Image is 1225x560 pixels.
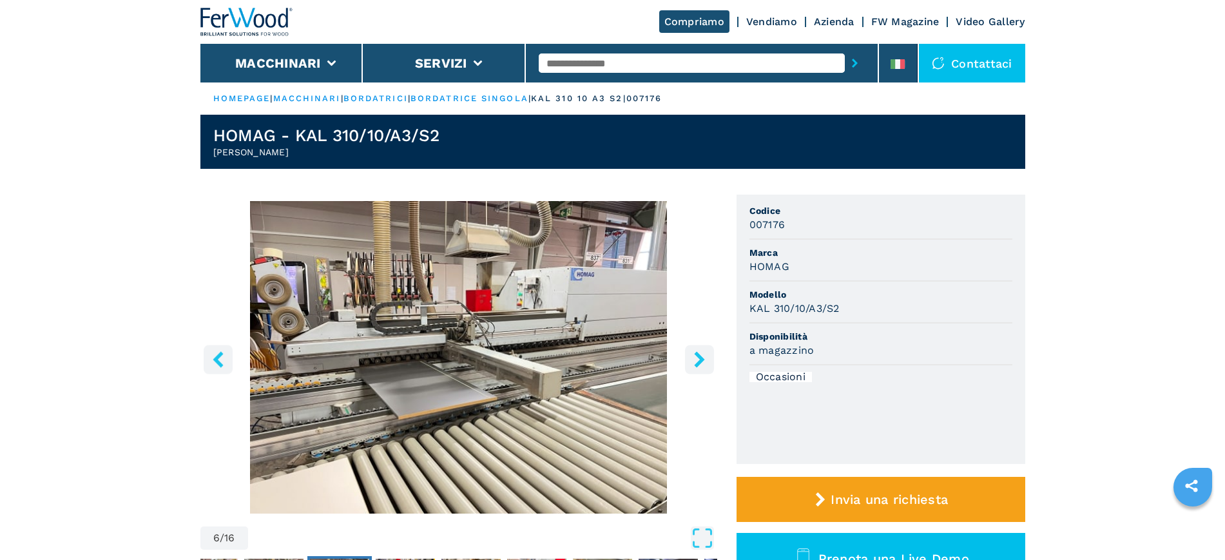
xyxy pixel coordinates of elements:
a: Vendiamo [746,15,797,28]
span: Invia una richiesta [831,492,948,507]
img: Bordatrice Singola HOMAG KAL 310/10/A3/S2 [200,201,717,514]
iframe: Chat [1170,502,1215,550]
h3: HOMAG [749,259,789,274]
img: Contattaci [932,57,945,70]
a: Video Gallery [956,15,1025,28]
span: Disponibilità [749,330,1012,343]
button: right-button [685,345,714,374]
span: / [220,533,224,543]
a: bordatrici [343,93,408,103]
span: | [408,93,410,103]
button: Open Fullscreen [251,526,714,550]
span: 6 [213,533,220,543]
button: Servizi [415,55,467,71]
span: Modello [749,288,1012,301]
span: 16 [224,533,235,543]
h3: 007176 [749,217,786,232]
a: Compriamo [659,10,729,33]
a: sharethis [1175,470,1208,502]
h1: HOMAG - KAL 310/10/A3/S2 [213,125,440,146]
button: Invia una richiesta [737,477,1025,522]
a: HOMEPAGE [213,93,271,103]
span: | [341,93,343,103]
button: Macchinari [235,55,321,71]
span: Marca [749,246,1012,259]
div: Occasioni [749,372,812,382]
div: Contattaci [919,44,1025,82]
p: 007176 [626,93,662,104]
span: Codice [749,204,1012,217]
span: | [270,93,273,103]
a: FW Magazine [871,15,940,28]
h2: [PERSON_NAME] [213,146,440,159]
a: macchinari [273,93,341,103]
a: bordatrice singola [410,93,528,103]
div: Go to Slide 6 [200,201,717,514]
h3: a magazzino [749,343,815,358]
span: | [528,93,531,103]
h3: KAL 310/10/A3/S2 [749,301,840,316]
a: Azienda [814,15,854,28]
button: submit-button [845,48,865,78]
p: kal 310 10 a3 s2 | [531,93,626,104]
button: left-button [204,345,233,374]
img: Ferwood [200,8,293,36]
